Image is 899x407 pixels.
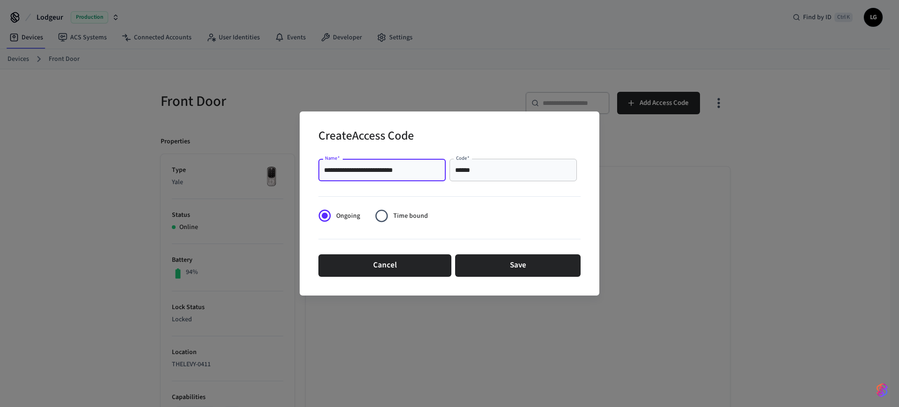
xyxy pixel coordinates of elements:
h2: Create Access Code [318,123,414,151]
label: Code [456,155,470,162]
span: Time bound [393,211,428,221]
label: Name [325,155,340,162]
span: Ongoing [336,211,360,221]
button: Save [455,254,581,277]
button: Cancel [318,254,451,277]
img: SeamLogoGradient.69752ec5.svg [877,383,888,398]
